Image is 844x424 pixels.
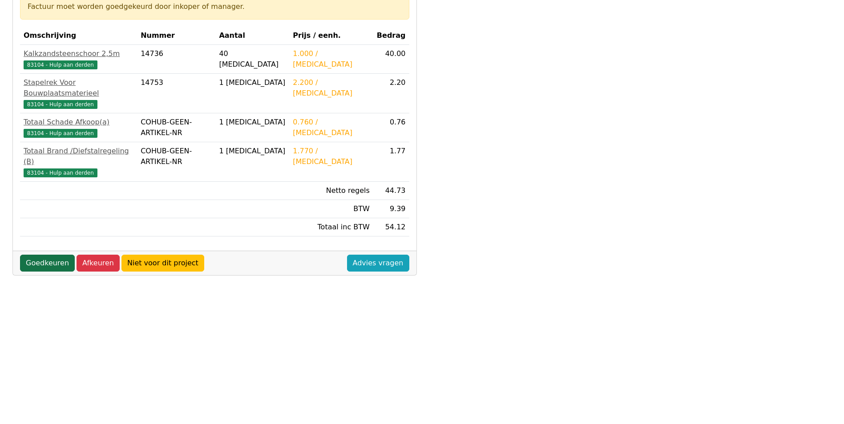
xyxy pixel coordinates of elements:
div: Factuur moet worden goedgekeurd door inkoper of manager. [28,1,402,12]
td: 14753 [137,74,215,113]
th: Aantal [215,27,289,45]
div: Totaal Schade Afkoop(a) [24,117,133,128]
td: 1.77 [373,142,409,182]
a: Goedkeuren [20,255,75,272]
span: 83104 - Hulp aan derden [24,100,97,109]
td: 40.00 [373,45,409,74]
div: Kalkzandsteenschoor 2,5m [24,48,133,59]
td: 2.20 [373,74,409,113]
a: Advies vragen [347,255,409,272]
a: Stapelrek Voor Bouwplaatsmaterieel83104 - Hulp aan derden [24,77,133,109]
th: Nummer [137,27,215,45]
th: Bedrag [373,27,409,45]
div: 1.000 / [MEDICAL_DATA] [293,48,370,70]
td: Netto regels [289,182,373,200]
a: Kalkzandsteenschoor 2,5m83104 - Hulp aan derden [24,48,133,70]
div: 2.200 / [MEDICAL_DATA] [293,77,370,99]
div: 1 [MEDICAL_DATA] [219,77,286,88]
div: 1 [MEDICAL_DATA] [219,146,286,156]
div: Totaal Brand /Diefstalregeling (B) [24,146,133,167]
th: Prijs / eenh. [289,27,373,45]
td: Totaal inc BTW [289,218,373,236]
span: 83104 - Hulp aan derden [24,129,97,138]
span: 83104 - Hulp aan derden [24,168,97,177]
td: BTW [289,200,373,218]
a: Totaal Brand /Diefstalregeling (B)83104 - Hulp aan derden [24,146,133,178]
div: 1.770 / [MEDICAL_DATA] [293,146,370,167]
div: 0.760 / [MEDICAL_DATA] [293,117,370,138]
td: 54.12 [373,218,409,236]
td: 9.39 [373,200,409,218]
a: Afkeuren [77,255,120,272]
a: Niet voor dit project [121,255,204,272]
div: 40 [MEDICAL_DATA] [219,48,286,70]
th: Omschrijving [20,27,137,45]
td: COHUB-GEEN-ARTIKEL-NR [137,142,215,182]
td: 44.73 [373,182,409,200]
td: 0.76 [373,113,409,142]
td: COHUB-GEEN-ARTIKEL-NR [137,113,215,142]
div: 1 [MEDICAL_DATA] [219,117,286,128]
span: 83104 - Hulp aan derden [24,60,97,69]
div: Stapelrek Voor Bouwplaatsmaterieel [24,77,133,99]
td: 14736 [137,45,215,74]
a: Totaal Schade Afkoop(a)83104 - Hulp aan derden [24,117,133,138]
